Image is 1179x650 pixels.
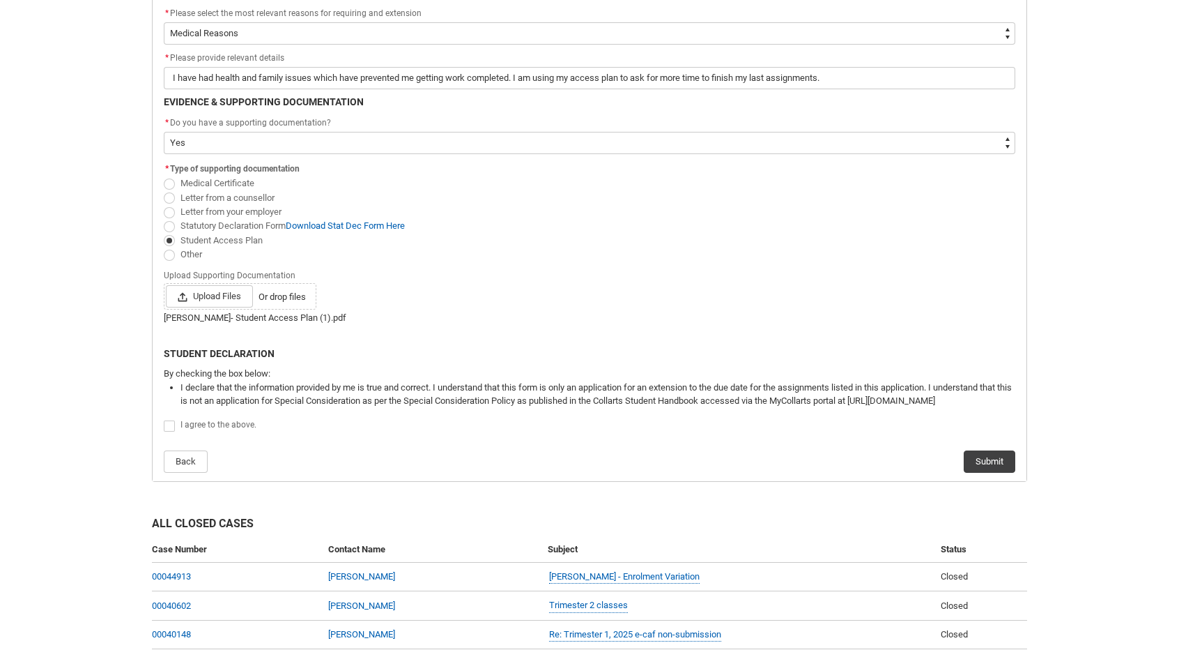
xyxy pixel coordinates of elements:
p: By checking the box below: [164,367,1015,381]
span: Closed [941,600,968,611]
button: Back [164,451,208,473]
abbr: required [165,164,169,174]
li: I declare that the information provided by me is true and correct. I understand that this form is... [180,381,1015,408]
th: Case Number [152,537,323,563]
button: Submit [964,451,1015,473]
span: Do you have a supporting documentation? [170,118,331,128]
a: [PERSON_NAME] - Enrolment Variation [549,570,700,584]
a: Download Stat Dec Form Here [286,220,405,231]
span: Please provide relevant details [164,53,284,63]
span: Please select the most relevant reasons for requiring and extension [170,8,422,18]
span: Type of supporting documentation [170,164,300,174]
span: Upload Files [166,285,253,308]
th: Status [935,537,1027,563]
a: 00040602 [152,600,191,611]
a: [PERSON_NAME] [328,629,395,640]
a: [PERSON_NAME] [328,600,395,611]
b: STUDENT DECLARATION [164,348,275,359]
span: Statutory Declaration Form [180,220,405,231]
span: Medical Certificate [180,178,254,188]
span: Student Access Plan [180,235,263,245]
abbr: required [165,53,169,63]
span: Letter from a counsellor [180,192,275,203]
span: Closed [941,571,968,582]
th: Subject [542,537,934,563]
b: EVIDENCE & SUPPORTING DOCUMENTATION [164,96,364,107]
span: Letter from your employer [180,206,282,217]
h2: All Closed Cases [152,515,1027,537]
a: 00044913 [152,571,191,582]
span: I agree to the above. [180,420,256,430]
abbr: required [165,118,169,128]
abbr: required [165,8,169,18]
span: Upload Supporting Documentation [164,266,301,282]
span: Closed [941,629,968,640]
a: [PERSON_NAME] [328,571,395,582]
div: [PERSON_NAME]- Student Access Plan (1).pdf [164,311,1015,325]
span: Or drop files [259,290,306,304]
th: Contact Name [323,537,542,563]
a: 00040148 [152,629,191,640]
a: Re: Trimester 1, 2025 e-caf non-submission [549,628,721,642]
span: Other [180,249,202,259]
a: Trimester 2 classes [549,598,628,613]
